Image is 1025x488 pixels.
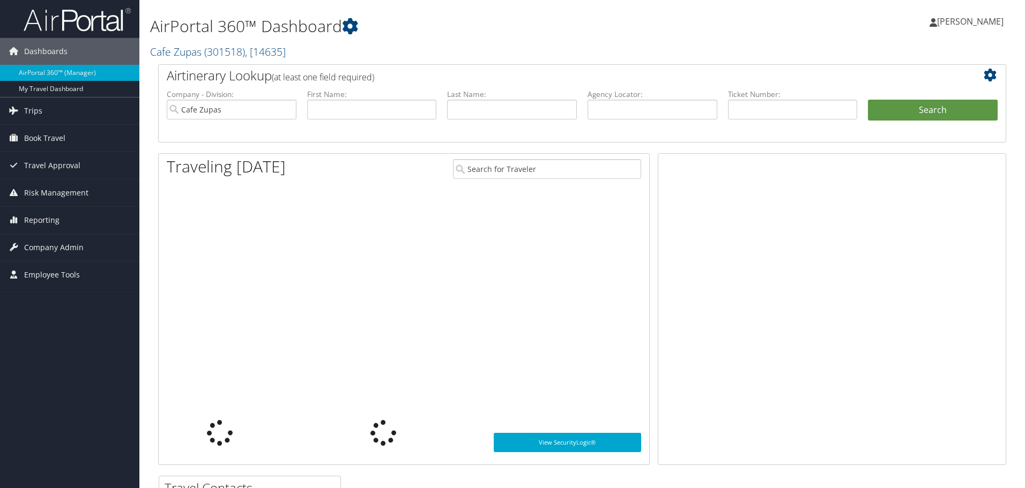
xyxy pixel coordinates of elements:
[24,152,80,179] span: Travel Approval
[24,125,65,152] span: Book Travel
[937,16,1004,27] span: [PERSON_NAME]
[453,159,641,179] input: Search for Traveler
[245,44,286,59] span: , [ 14635 ]
[24,38,68,65] span: Dashboards
[24,234,84,261] span: Company Admin
[24,261,80,288] span: Employee Tools
[588,89,717,100] label: Agency Locator:
[24,179,88,206] span: Risk Management
[167,89,296,100] label: Company - Division:
[204,44,245,59] span: ( 301518 )
[868,100,998,121] button: Search
[150,15,726,37] h1: AirPortal 360™ Dashboard
[728,89,858,100] label: Ticket Number:
[150,44,286,59] a: Cafe Zupas
[307,89,437,100] label: First Name:
[24,207,60,234] span: Reporting
[272,71,374,83] span: (at least one field required)
[24,7,131,32] img: airportal-logo.png
[447,89,577,100] label: Last Name:
[167,66,927,85] h2: Airtinerary Lookup
[930,5,1014,37] a: [PERSON_NAME]
[24,97,42,124] span: Trips
[167,155,286,178] h1: Traveling [DATE]
[494,433,641,452] a: View SecurityLogic®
